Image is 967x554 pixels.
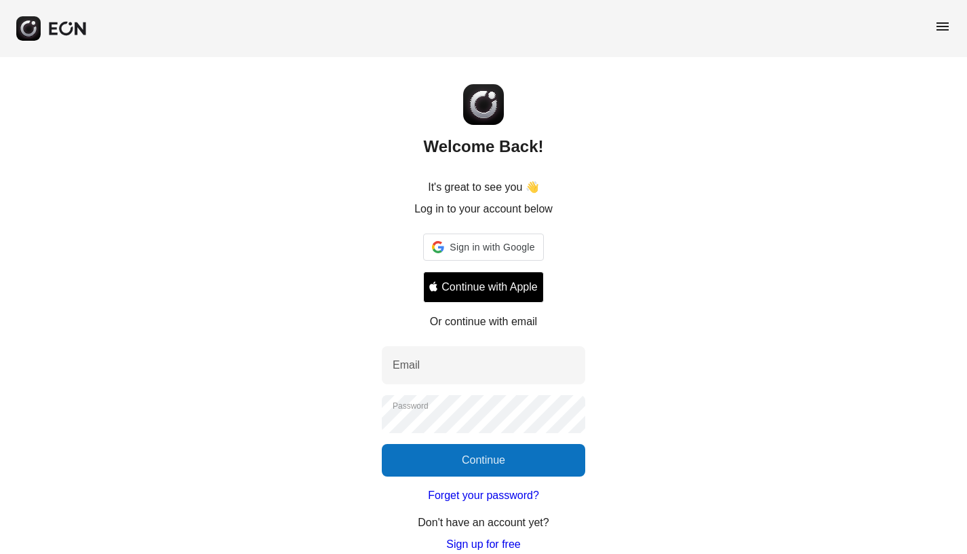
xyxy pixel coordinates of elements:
span: Sign in with Google [450,239,534,255]
a: Forget your password? [428,487,539,504]
a: Sign up for free [446,536,520,553]
p: Don't have an account yet? [418,515,549,531]
p: Or continue with email [430,314,537,330]
p: It's great to see you 👋 [428,179,539,196]
label: Email [393,357,420,373]
label: Password [393,401,429,411]
button: Continue [382,444,585,477]
p: Log in to your account below [414,201,553,217]
button: Signin with apple ID [423,272,543,303]
span: menu [934,18,951,35]
h2: Welcome Back! [424,136,544,158]
div: Sign in with Google [423,234,543,261]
